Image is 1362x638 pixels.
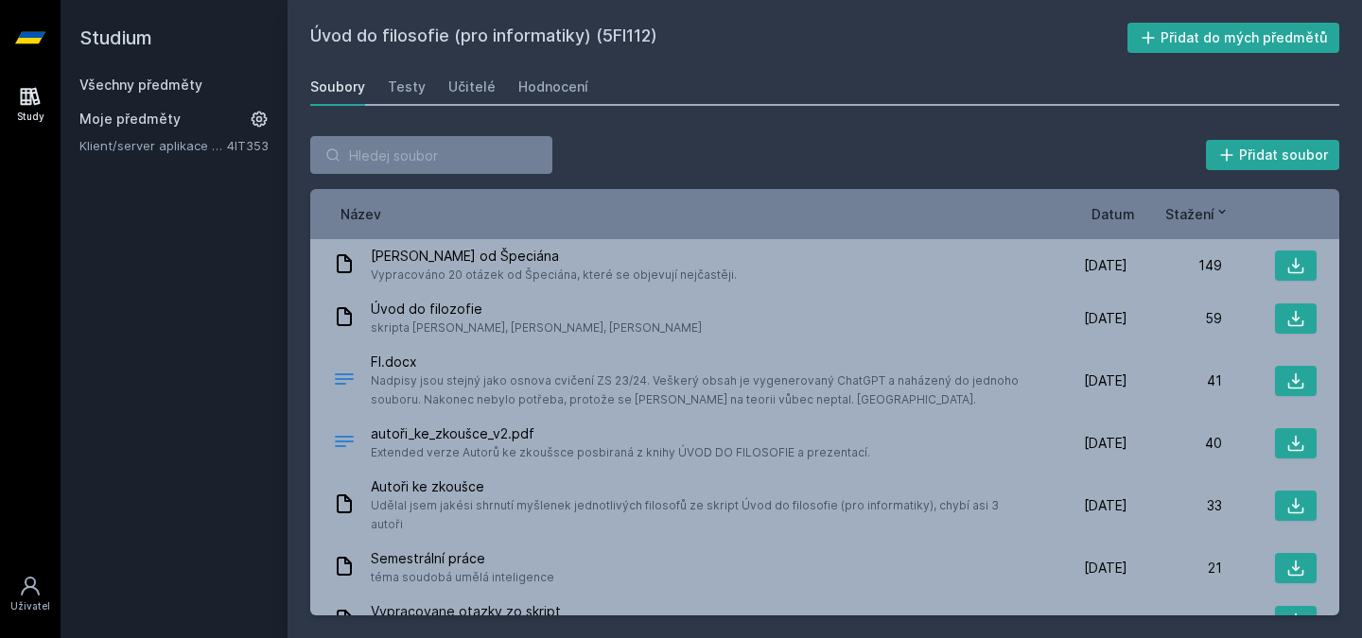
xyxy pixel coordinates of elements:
div: 33 [1127,496,1222,515]
div: 41 [1127,371,1222,390]
a: 4IT353 [227,138,269,153]
span: Moje předměty [79,110,181,129]
a: Hodnocení [518,68,588,106]
div: Uživatel [10,599,50,613]
a: Klient/server aplikace v [GEOGRAPHIC_DATA] [79,136,227,155]
span: skripta [PERSON_NAME], [PERSON_NAME], [PERSON_NAME] [371,319,702,337]
span: Udělal jsem jakési shrnutí myšlenek jednotlivých filosofů ze skript Úvod do filosofie (pro inform... [371,496,1025,534]
a: Všechny předměty [79,77,202,93]
div: Study [17,110,44,124]
input: Hledej soubor [310,136,552,174]
span: Semestrální práce [371,549,554,568]
span: Extended verze Autorů ke zkoušsce posbiraná z knihy ÚVOD DO FILOSOFIE a prezentací. [371,443,870,462]
h2: Úvod do filosofie (pro informatiky) (5FI112) [310,23,1127,53]
span: Úvod do filozofie [371,300,702,319]
div: 149 [1127,256,1222,275]
button: Datum [1091,204,1135,224]
span: [DATE] [1084,371,1127,390]
span: [DATE] [1084,256,1127,275]
button: Název [340,204,381,224]
button: Stažení [1165,204,1230,224]
span: Vypracovane otazky zo skript [371,602,639,621]
span: [DATE] [1084,496,1127,515]
span: [PERSON_NAME] od Špeciána [371,247,737,266]
a: Uživatel [4,565,57,623]
div: 21 [1127,559,1222,578]
div: 59 [1127,309,1222,328]
span: [DATE] [1084,434,1127,453]
span: Stažení [1165,204,1214,224]
a: Učitelé [448,68,496,106]
div: 40 [1127,434,1222,453]
span: Autoři ke zkoušce [371,477,1025,496]
button: Přidat soubor [1206,140,1340,170]
span: [DATE] [1084,559,1127,578]
span: [DATE] [1084,309,1127,328]
div: DOCX [333,368,356,395]
button: Přidat do mých předmětů [1127,23,1340,53]
span: autoři_ke_zkoušce_v2.pdf [371,424,870,443]
div: Soubory [310,78,365,96]
span: FI.docx [371,353,1025,371]
span: Nadpisy jsou stejný jako osnova cvičení ZS 23/24. Veškerý obsah je vygenerovaný ChatGPT a naházen... [371,371,1025,409]
div: Hodnocení [518,78,588,96]
div: 14 [1127,612,1222,630]
div: PDF [333,430,356,457]
div: Učitelé [448,78,496,96]
span: 6. 6. 2010 [1064,612,1127,630]
a: Study [4,76,57,133]
span: téma soudobá umělá inteligence [371,568,554,587]
span: Vypracováno 20 otázek od Špeciána, které se objevují nejčastěji. [371,266,737,285]
div: Testy [388,78,426,96]
a: Testy [388,68,426,106]
a: Soubory [310,68,365,106]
